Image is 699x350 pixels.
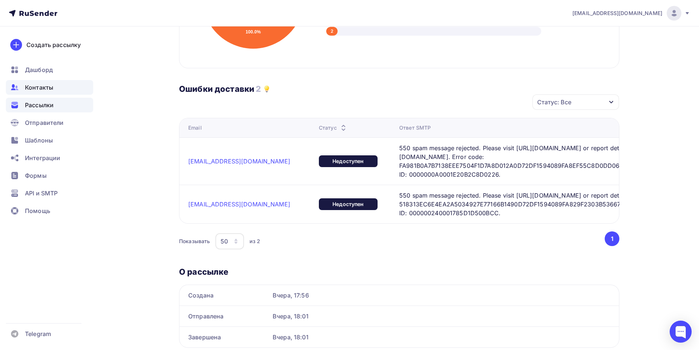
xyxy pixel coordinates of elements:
[25,118,64,127] span: Отправители
[188,291,267,300] div: Создана
[6,168,93,183] a: Формы
[26,40,81,49] div: Создать рассылку
[532,94,619,110] button: Статус: Все
[6,98,93,112] a: Рассылки
[256,84,261,94] h3: 2
[605,231,619,246] button: Go to page 1
[25,189,58,198] span: API и SMTP
[319,198,378,210] div: Недоступен
[25,101,54,109] span: Рассылки
[188,312,267,321] div: Отправлена
[221,237,228,246] div: 50
[25,154,60,162] span: Интеграции
[273,333,610,342] div: Вчера, 18:01
[319,124,348,131] div: Статус
[215,233,244,250] button: 50
[188,124,202,131] div: Email
[188,333,267,342] div: Завершена
[537,98,571,107] div: Статус: Все
[319,155,378,167] div: Недоступен
[326,27,338,36] div: 2
[179,267,619,277] h3: О рассылке
[179,238,210,245] div: Показывать
[572,6,690,21] a: [EMAIL_ADDRESS][DOMAIN_NAME]
[25,171,47,180] span: Формы
[25,329,51,338] span: Telegram
[273,291,610,300] div: Вчера, 17:56
[273,312,610,321] div: Вчера, 18:01
[250,238,260,245] div: из 2
[188,158,290,165] a: [EMAIL_ADDRESS][DOMAIN_NAME]
[188,201,290,208] a: [EMAIL_ADDRESS][DOMAIN_NAME]
[572,10,662,17] span: [EMAIL_ADDRESS][DOMAIN_NAME]
[6,62,93,77] a: Дашборд
[6,133,93,148] a: Шаблоны
[6,115,93,130] a: Отправители
[25,83,53,92] span: Контакты
[25,65,53,74] span: Дашборд
[25,136,53,145] span: Шаблоны
[399,124,431,131] div: Ответ SMTP
[604,231,620,246] ul: Pagination
[25,206,50,215] span: Помощь
[399,144,696,179] span: 550 spam message rejected. Please visit [URL][DOMAIN_NAME] or report details to [EMAIL_ADDRESS][D...
[6,80,93,95] a: Контакты
[179,84,254,94] h3: Ошибки доставки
